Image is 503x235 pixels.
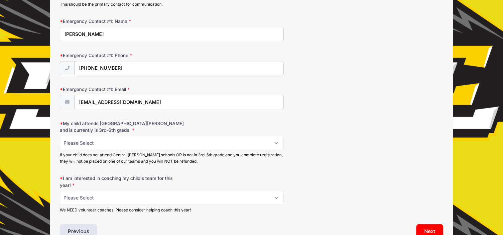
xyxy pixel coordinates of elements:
label: My child attends [GEOGRAPHIC_DATA][PERSON_NAME] and is currently is 3rd-6th grade. [60,120,188,134]
div: If your child does not attend Central [PERSON_NAME] schools OR is not in 3rd-6th grade and you co... [60,152,283,164]
label: I am interested in coaching my child's team for this year! [60,175,188,189]
label: Emergency Contact #1: Name [60,18,188,25]
div: This should be the primary contact for communication. [60,1,283,7]
input: email@email.com [74,95,284,109]
input: (xxx) xxx-xxxx [74,61,284,75]
label: Emergency Contact #1: Phone [60,52,188,59]
label: Emergency Contact #1: Email [60,86,188,93]
div: We NEED volunteer coaches! Please consider helping coach this year! [60,207,283,213]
